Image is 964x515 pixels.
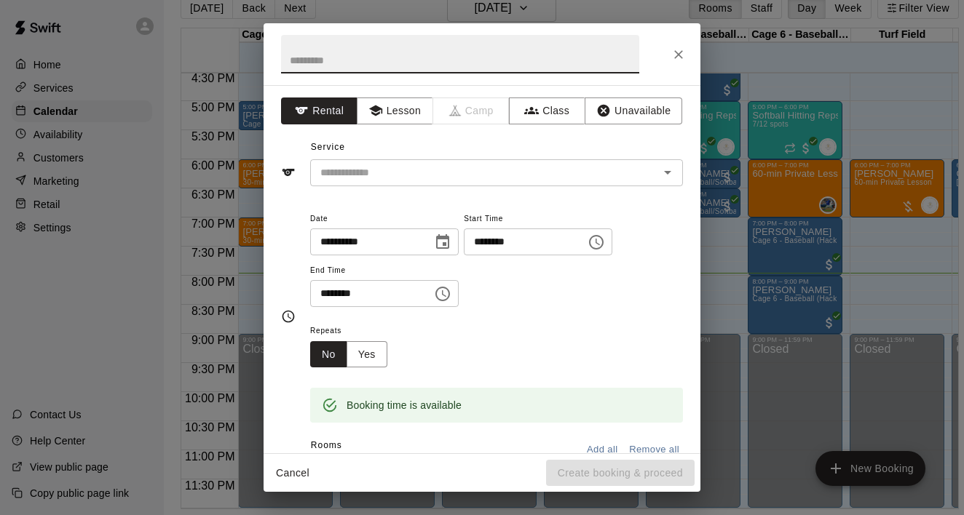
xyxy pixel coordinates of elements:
span: Camps can only be created in the Services page [433,97,510,124]
span: Service [311,142,345,152]
button: Rental [281,97,357,124]
button: Choose time, selected time is 8:00 PM [428,279,457,308]
svg: Service [281,165,296,180]
div: outlined button group [310,341,387,368]
button: Add all [579,439,625,461]
span: Date [310,209,459,229]
span: Start Time [464,209,612,229]
span: Repeats [310,322,399,341]
button: Choose time, selected time is 7:30 PM [582,228,611,257]
button: Yes [347,341,387,368]
svg: Timing [281,309,296,324]
button: Close [665,41,692,68]
button: Open [657,162,678,183]
button: Class [509,97,585,124]
div: Booking time is available [347,392,462,418]
button: Cancel [269,460,316,487]
button: Unavailable [585,97,682,124]
button: Remove all [625,439,683,461]
span: Rooms [311,440,342,450]
button: Choose date, selected date is Oct 10, 2025 [428,228,457,257]
button: Lesson [357,97,433,124]
span: End Time [310,261,459,281]
button: No [310,341,347,368]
